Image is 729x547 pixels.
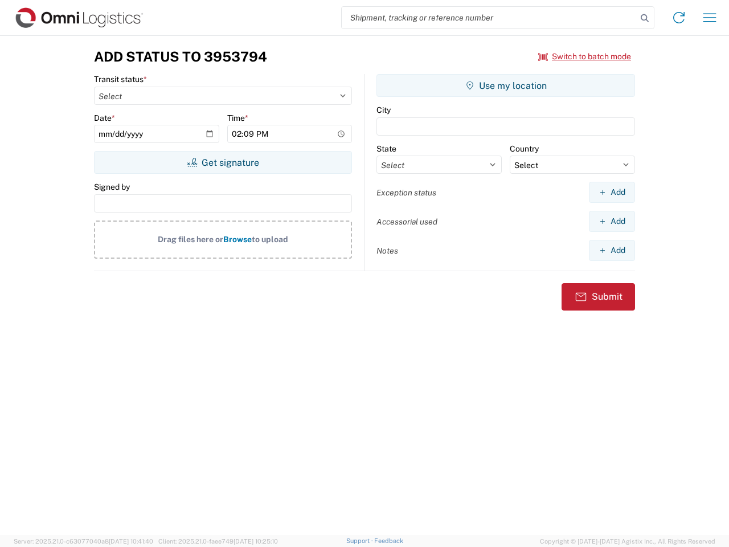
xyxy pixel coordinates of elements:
[94,113,115,123] label: Date
[14,538,153,545] span: Server: 2025.21.0-c63077040a8
[540,536,715,546] span: Copyright © [DATE]-[DATE] Agistix Inc., All Rights Reserved
[109,538,153,545] span: [DATE] 10:41:40
[94,182,130,192] label: Signed by
[227,113,248,123] label: Time
[376,217,437,227] label: Accessorial used
[589,240,635,261] button: Add
[376,246,398,256] label: Notes
[589,211,635,232] button: Add
[252,235,288,244] span: to upload
[158,235,223,244] span: Drag files here or
[94,48,267,65] h3: Add Status to 3953794
[376,187,436,198] label: Exception status
[589,182,635,203] button: Add
[223,235,252,244] span: Browse
[342,7,637,28] input: Shipment, tracking or reference number
[94,151,352,174] button: Get signature
[374,537,403,544] a: Feedback
[562,283,635,311] button: Submit
[346,537,375,544] a: Support
[376,144,396,154] label: State
[538,47,631,66] button: Switch to batch mode
[376,105,391,115] label: City
[234,538,278,545] span: [DATE] 10:25:10
[94,74,147,84] label: Transit status
[158,538,278,545] span: Client: 2025.21.0-faee749
[376,74,635,97] button: Use my location
[510,144,539,154] label: Country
